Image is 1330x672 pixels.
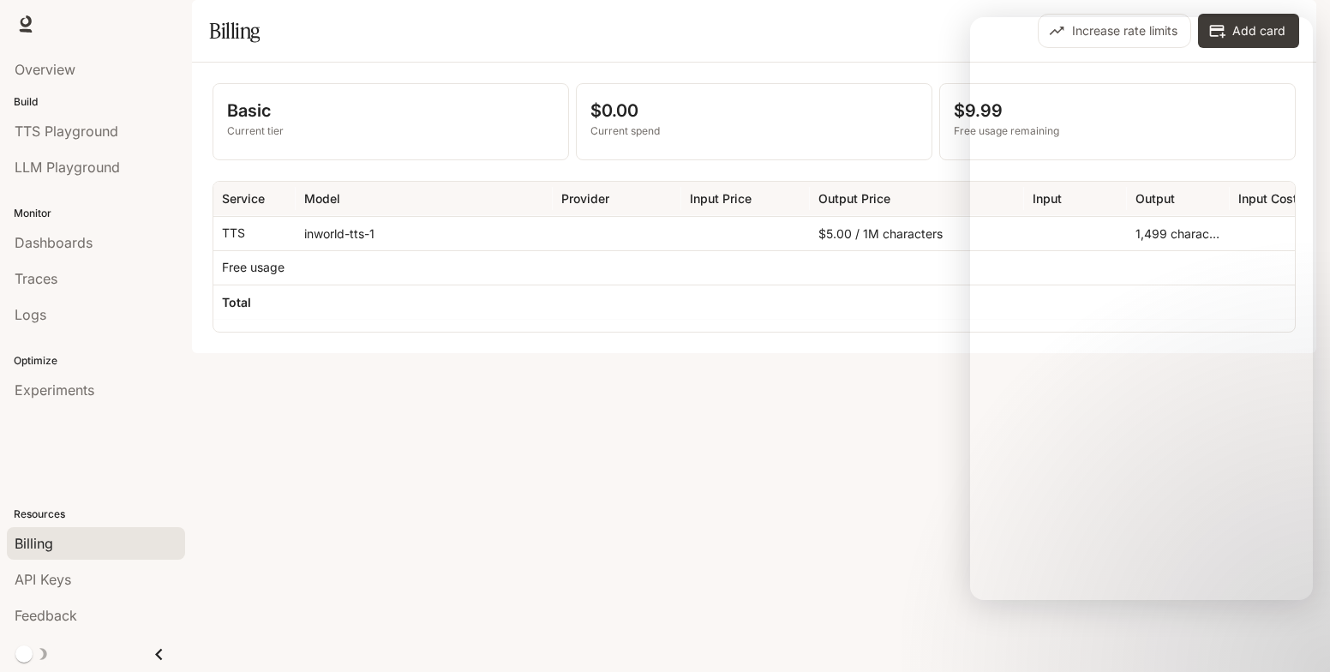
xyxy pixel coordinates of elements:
div: Output Price [818,191,890,206]
div: Model [304,191,340,206]
div: Input Price [690,191,752,206]
div: inworld-tts-1 [296,216,553,250]
p: $9.99 [954,98,1281,123]
div: Service [222,191,265,206]
p: $0.00 [590,98,918,123]
div: $5.00 / 1M characters [810,216,1024,250]
div: Provider [561,191,609,206]
iframe: Intercom live chat [970,17,1313,600]
p: Current spend [590,123,918,139]
p: Free usage [222,259,285,276]
h1: Billing [209,14,260,48]
p: Free usage remaining [954,123,1281,139]
iframe: Intercom live chat [1272,614,1313,655]
p: TTS [222,225,245,242]
button: Add card [1198,14,1299,48]
p: Current tier [227,123,554,139]
button: Increase rate limits [1038,14,1191,48]
h6: Total [222,294,251,311]
p: Basic [227,98,554,123]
